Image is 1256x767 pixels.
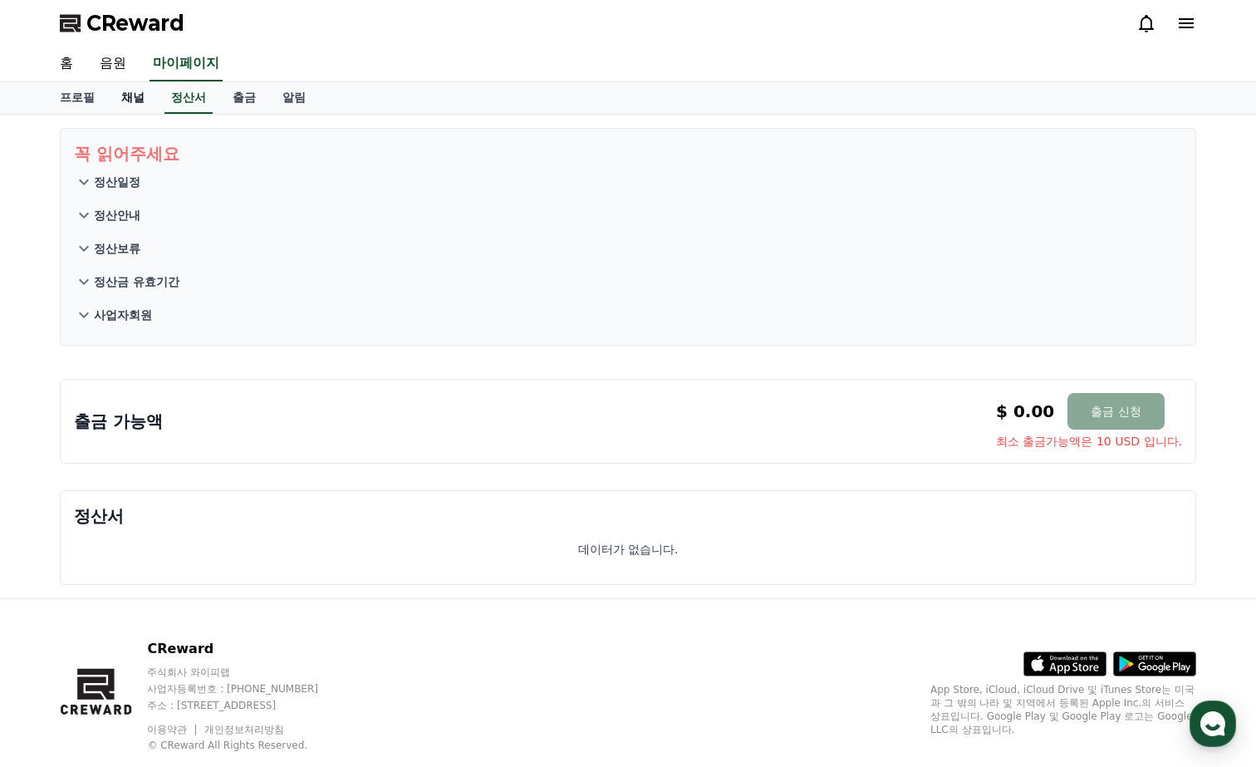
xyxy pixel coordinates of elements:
p: $ 0.00 [996,400,1054,423]
a: 마이페이지 [150,47,223,81]
a: 채널 [108,82,158,114]
a: 출금 [219,82,269,114]
p: 주소 : [STREET_ADDRESS] [147,699,350,712]
a: 이용약관 [147,724,199,735]
a: 대화 [110,527,214,568]
a: CReward [60,10,184,37]
p: 정산안내 [94,207,140,224]
p: 사업자등록번호 : [PHONE_NUMBER] [147,682,350,696]
p: CReward [147,639,350,659]
button: 정산보류 [74,232,1182,265]
a: 음원 [86,47,140,81]
span: 대화 [152,553,172,566]
a: 프로필 [47,82,108,114]
p: App Store, iCloud, iCloud Drive 및 iTunes Store는 미국과 그 밖의 나라 및 지역에서 등록된 Apple Inc.의 서비스 상표입니다. Goo... [930,683,1196,736]
a: 홈 [47,47,86,81]
button: 정산일정 [74,165,1182,199]
p: © CReward All Rights Reserved. [147,739,350,752]
span: 설정 [257,552,277,565]
span: CReward [86,10,184,37]
a: 홈 [5,527,110,568]
p: 출금 가능액 [74,410,163,433]
button: 출금 신청 [1067,393,1164,430]
button: 정산금 유효기간 [74,265,1182,298]
span: 홈 [52,552,62,565]
p: 꼭 읽어주세요 [74,142,1182,165]
p: 정산일정 [94,174,140,190]
p: 정산보류 [94,240,140,257]
a: 정산서 [164,82,213,114]
p: 데이터가 없습니다. [578,541,679,558]
a: 알림 [269,82,319,114]
button: 사업자회원 [74,298,1182,332]
p: 정산서 [74,504,1182,528]
a: 설정 [214,527,319,568]
p: 사업자회원 [94,307,152,323]
span: 최소 출금가능액은 10 USD 입니다. [996,433,1182,450]
button: 정산안내 [74,199,1182,232]
a: 개인정보처리방침 [204,724,284,735]
p: 정산금 유효기간 [94,273,179,290]
p: 주식회사 와이피랩 [147,666,350,679]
